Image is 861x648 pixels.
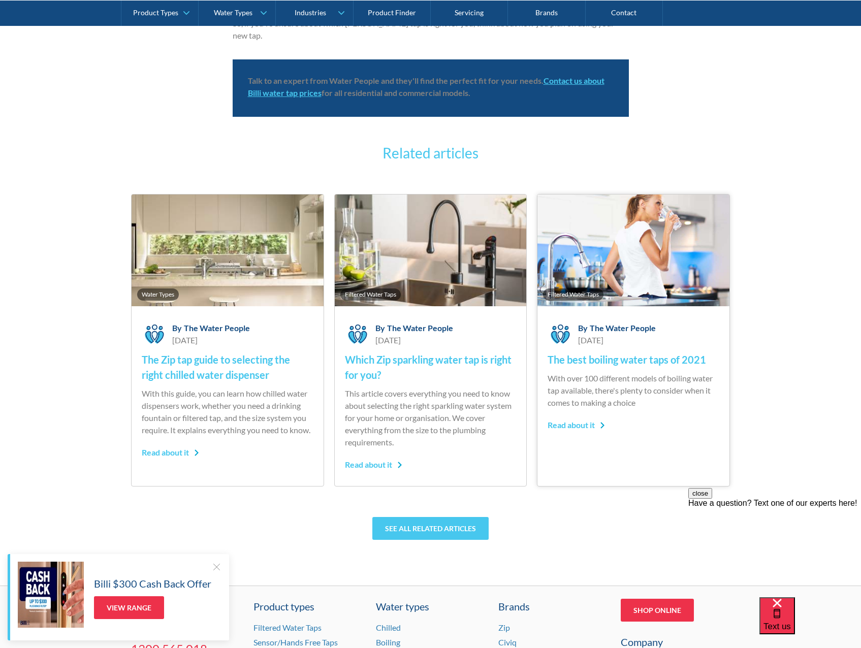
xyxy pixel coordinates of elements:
[375,323,385,333] div: By
[548,352,719,367] h4: The best boiling water taps of 2021
[142,387,313,436] p: With this guide, you can learn how chilled water dispensers work, whether you need a drinking fou...
[498,637,517,647] a: Civiq
[214,8,252,17] div: Water Types
[759,597,861,648] iframe: podium webchat widget bubble
[142,446,199,459] div: Read about it
[18,562,84,628] img: Billi $300 Cash Back Offer
[132,195,324,306] img: The Zip tap guide to selecting the right chilled water dispenser
[688,488,861,610] iframe: podium webchat widget prompt
[172,323,182,333] div: By
[248,76,544,85] strong: Talk to an expert from Water People and they'll find the perfect fit for your needs.
[283,142,578,164] h3: Related articles
[590,323,656,333] div: The Water People
[621,599,694,622] a: Shop Online
[184,323,250,333] div: The Water People
[548,372,719,409] p: With over 100 different models of boiling water tap available, there's plenty to consider when it...
[253,623,322,632] a: Filtered Water Taps
[131,194,324,487] a: Water TypesThe Zip tap guide to selecting the right chilled water dispenserByThe Water People[DAT...
[498,623,510,632] a: Zip
[375,334,453,346] div: [DATE]
[253,637,338,647] a: Sensor/Hands Free Taps
[142,290,174,299] div: Water Types
[94,576,211,591] h5: Billi $300 Cash Back Offer
[322,88,470,98] strong: for all residential and commercial models.
[345,387,517,448] p: This article covers everything you need to know about selecting the right sparkling water system ...
[253,599,363,614] a: Product types
[345,352,517,382] h4: Which Zip sparkling water tap is right for you?
[548,290,599,299] div: Filtered Water Taps
[578,334,656,346] div: [DATE]
[334,194,527,487] a: Filtered Water TapsWhich Zip sparkling water tap is right for you?ByThe Water People[DATE]Which Z...
[345,290,396,299] div: Filtered Water Taps
[335,195,527,306] img: Which Zip sparkling water tap is right for you?
[376,637,400,647] a: Boiling
[548,419,605,431] div: Read about it
[376,623,401,632] a: Chilled
[537,195,729,306] img: The best boiling water taps of 2021
[172,334,250,346] div: [DATE]
[387,323,453,333] div: The Water People
[142,352,313,382] h4: The Zip tap guide to selecting the right chilled water dispenser
[498,599,608,614] div: Brands
[345,459,402,471] div: Read about it
[537,194,730,487] a: Filtered Water TapsThe best boiling water taps of 2021ByThe Water People[DATE]The best boiling wa...
[372,517,489,540] a: See all related articles
[295,8,326,17] div: Industries
[133,8,178,17] div: Product Types
[376,599,486,614] a: Water types
[94,596,164,619] a: View Range
[233,17,629,42] p: So, if you're unsure about which [PERSON_NAME] tap is right for you, think about how you plan on ...
[578,323,588,333] div: By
